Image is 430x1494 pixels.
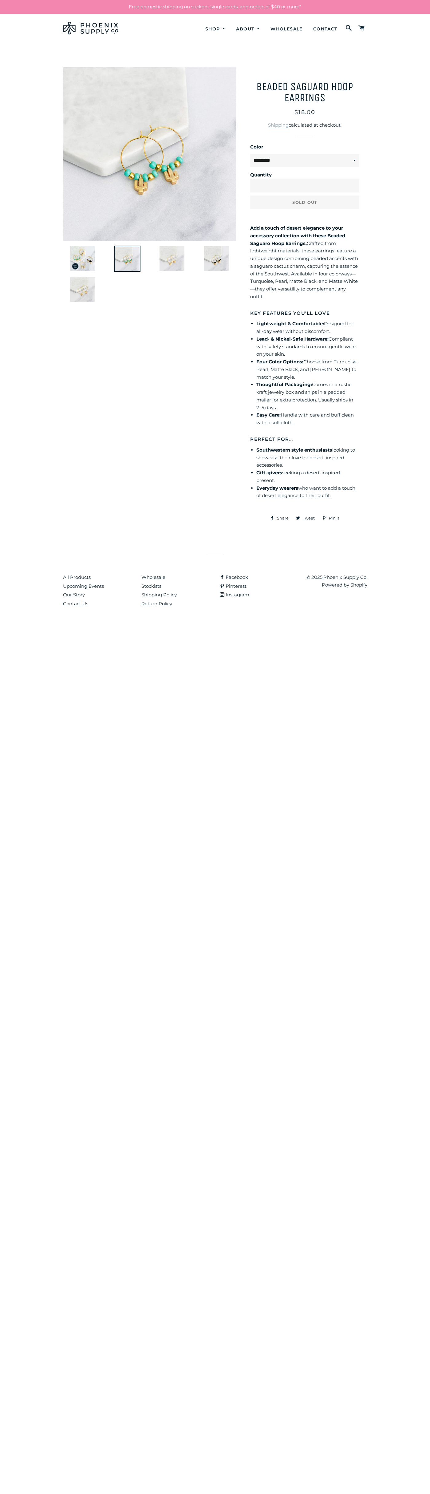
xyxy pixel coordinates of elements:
[231,21,265,37] a: About
[250,436,359,442] h5: Perfect For…
[250,121,359,129] div: calculated at checkout.
[141,574,165,580] a: Wholesale
[256,335,359,358] li: Compliant with safety standards to ensure gentle wear on your skin.
[141,583,161,589] a: Stockists
[250,225,345,246] strong: Add a touch of desert elegance to your accessory collection with these Beaded Saguaro Hoop Earrings.
[201,21,231,37] a: Shop
[256,358,359,381] li: Choose from Turquoise, Pearl, Matte Black, and [PERSON_NAME] to match your style.
[256,469,359,484] li: seeking a desert-inspired present.
[250,196,359,209] button: Sold Out
[250,81,359,103] h1: Beaded Saguaro Hoop Earrings
[256,446,359,469] li: looking to showcase their love for desert-inspired accessories.
[63,583,104,589] a: Upcoming Events
[329,513,342,523] span: Pin it
[268,122,289,128] a: Shipping
[256,470,282,476] strong: Gift-givers
[70,276,96,302] img: Beaded Saguaro Hoop Earrings
[266,21,307,37] a: Wholesale
[159,246,185,272] img: Beaded Saguaro Hoop Earrings
[292,200,317,205] span: Sold Out
[323,574,367,580] a: Phoenix Supply Co.
[294,109,315,116] span: $18.00
[63,601,88,607] a: Contact Us
[322,582,367,588] a: Powered by Shopify
[256,411,359,427] li: Handle with care and buff clean with a soft cloth.
[256,320,359,335] li: Designed for all-day wear without discomfort.
[303,513,318,523] span: Tweet
[141,601,172,607] a: Return Policy
[256,485,298,491] strong: Everyday wearers
[114,246,140,272] img: Beaded Saguaro Hoop Earrings
[250,143,359,151] label: Color
[141,592,177,598] a: Shipping Policy
[250,310,359,316] h5: Key Features You'll Love
[250,171,356,179] label: Quantity
[203,246,230,272] img: Beaded Saguaro Hoop Earrings
[220,574,248,580] a: Facebook
[250,224,359,301] p: Crafted from lightweight materials, these earrings feature a unique design combining beaded accen...
[63,592,85,598] a: Our Story
[256,336,329,342] strong: Lead- & Nickel-Safe Hardware:
[256,447,332,453] strong: Southwestern style enthusiasts
[220,592,249,598] a: Instagram
[309,21,342,37] a: Contact
[256,381,312,387] strong: Thoughtful Packaging:
[298,574,367,589] p: © 2025,
[256,412,281,418] strong: Easy Care:
[256,381,359,411] li: Comes in a rustic kraft jewelry box and ships in a padded mailer for extra protection. Usually sh...
[256,359,303,365] strong: Four Color Options:
[220,583,247,589] a: Pinterest
[70,246,96,272] img: Beaded Saguaro Hoop Earrings
[63,22,118,34] img: Phoenix Supply Co.
[256,321,324,326] strong: Lightweight & Comfortable:
[63,574,91,580] a: All Products
[63,67,237,241] img: Beaded Saguaro Hoop Earrings
[256,484,359,500] li: who want to add a touch of desert elegance to their outfit.
[277,513,292,523] span: Share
